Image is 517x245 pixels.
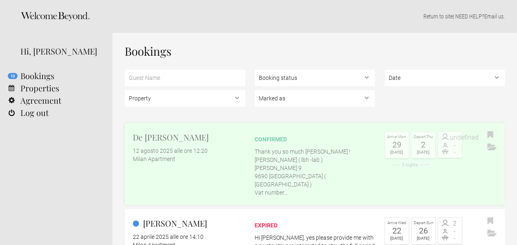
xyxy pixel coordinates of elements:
select: , [385,70,505,86]
div: 26 [414,227,433,235]
span: - [450,142,460,149]
h2: [PERSON_NAME] [133,217,245,229]
p: Thank you so much [PERSON_NAME] ! [PERSON_NAME] ( lbh -lab ) [PERSON_NAME] 9 9690 [GEOGRAPHIC_DAT... [255,147,375,197]
div: [DATE] [387,149,407,156]
flynt-date-display: 22 aprile 2025 alle ore 14:10 [133,234,204,240]
div: [DATE] [414,149,433,156]
div: [DATE] [414,235,433,242]
button: Archive [485,141,499,154]
flynt-notification-badge: 13 [8,73,18,79]
div: confirmed [255,135,375,143]
div: Arrive Wed [387,220,407,227]
div: expired [255,221,375,229]
span: - [450,149,460,156]
select: , , , [255,90,375,107]
div: Depart Sun [414,220,433,227]
flynt-date-display: 12 agosto 2025 alle ore 12:20 [133,147,208,154]
h1: Bookings [125,45,505,57]
div: 3 nights [385,163,436,167]
span: undefined [450,134,460,141]
button: Bookmark [485,129,495,141]
button: Archive [485,227,499,240]
div: Arrive Mon [387,134,407,141]
div: Depart Thu [414,134,433,141]
a: De [PERSON_NAME] 12 agosto 2025 alle ore 12:20 Milan Apartment confirmed Thank you so much [PERSO... [125,123,505,205]
p: | NEED HELP? . [125,12,505,20]
span: - [450,228,460,235]
div: 29 [387,141,407,149]
input: Guest Name [125,70,245,86]
div: [DATE] [387,235,407,242]
a: Email us [484,13,504,20]
select: , , [255,70,375,86]
a: Return to site [423,13,453,20]
h2: De [PERSON_NAME] [133,131,245,143]
div: Milan Apartment [133,155,245,163]
span: 2 [450,220,460,227]
div: 22 [387,227,407,235]
button: Bookmark [485,215,495,227]
div: Hi, [PERSON_NAME] [20,45,100,57]
span: - [450,235,460,242]
div: 2 [414,141,433,149]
